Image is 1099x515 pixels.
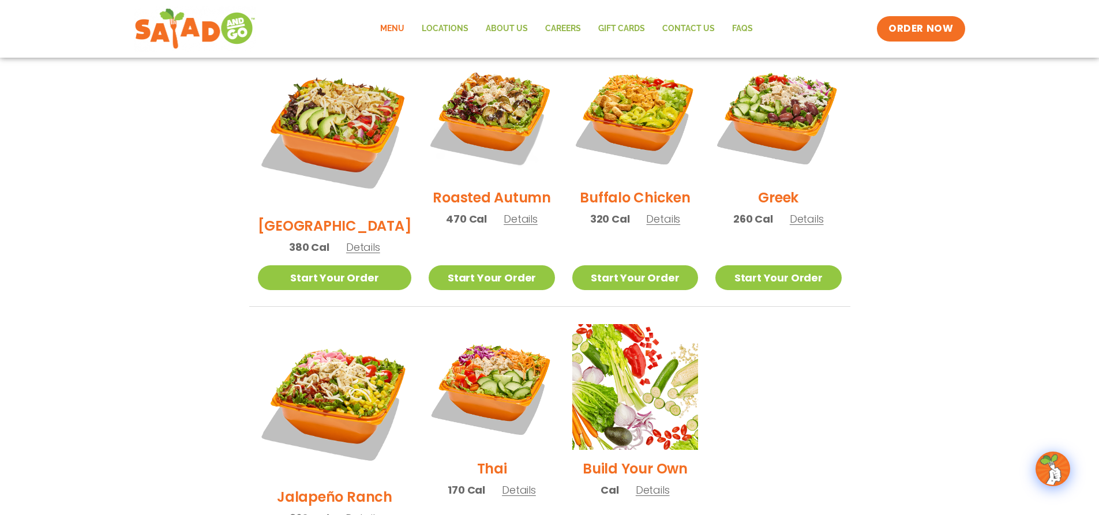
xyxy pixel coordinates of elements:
span: Cal [601,482,618,498]
img: Product photo for Thai Salad [429,324,554,450]
span: Details [502,483,536,497]
span: Details [790,212,824,226]
img: wpChatIcon [1037,453,1069,485]
img: Product photo for Buffalo Chicken Salad [572,53,698,179]
img: Product photo for Roasted Autumn Salad [429,53,554,179]
img: Product photo for Build Your Own [572,324,698,450]
nav: Menu [372,16,762,42]
a: Careers [537,16,590,42]
span: 320 Cal [590,211,630,227]
h2: Jalapeño Ranch [277,487,392,507]
span: ORDER NOW [888,22,953,36]
a: Locations [413,16,477,42]
h2: Thai [477,458,507,479]
a: FAQs [723,16,762,42]
span: Details [636,483,670,497]
a: Start Your Order [715,265,841,290]
a: GIFT CARDS [590,16,654,42]
img: Product photo for BBQ Ranch Salad [258,53,412,207]
span: 260 Cal [733,211,773,227]
img: Product photo for Greek Salad [715,53,841,179]
a: ORDER NOW [877,16,965,42]
h2: Roasted Autumn [433,187,551,208]
a: Start Your Order [572,265,698,290]
a: About Us [477,16,537,42]
h2: [GEOGRAPHIC_DATA] [258,216,412,236]
img: new-SAG-logo-768×292 [134,6,256,52]
span: Details [646,212,680,226]
span: 380 Cal [289,239,329,255]
span: Details [346,240,380,254]
a: Start Your Order [258,265,412,290]
span: 170 Cal [448,482,485,498]
span: 470 Cal [446,211,487,227]
a: Start Your Order [429,265,554,290]
h2: Buffalo Chicken [580,187,690,208]
span: Details [504,212,538,226]
img: Product photo for Jalapeño Ranch Salad [258,324,412,478]
a: Contact Us [654,16,723,42]
h2: Build Your Own [583,458,688,479]
h2: Greek [758,187,798,208]
a: Menu [372,16,413,42]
